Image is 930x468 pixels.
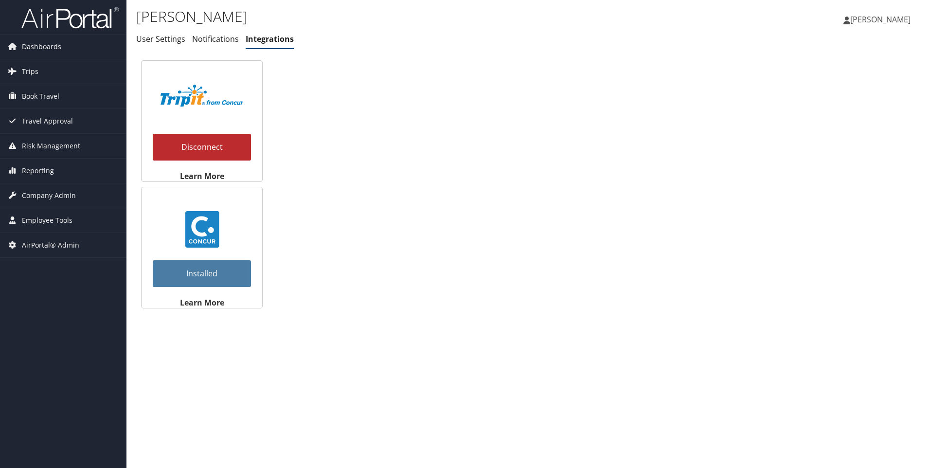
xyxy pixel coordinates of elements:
span: Employee Tools [22,208,72,233]
a: [PERSON_NAME] [843,5,920,34]
a: Installed [153,260,251,287]
span: Book Travel [22,84,59,108]
a: Notifications [192,34,239,44]
a: Disconnect [153,134,251,161]
span: Reporting [22,159,54,183]
span: Company Admin [22,183,76,208]
img: concur_23.png [184,211,220,248]
h1: [PERSON_NAME] [136,6,659,27]
strong: Learn More [180,171,224,181]
a: Integrations [246,34,294,44]
span: [PERSON_NAME] [850,14,911,25]
img: TripIt_Logo_Color_SOHP.png [161,85,243,107]
span: AirPortal® Admin [22,233,79,257]
span: Trips [22,59,38,84]
strong: Learn More [180,297,224,308]
span: Dashboards [22,35,61,59]
a: User Settings [136,34,185,44]
span: Risk Management [22,134,80,158]
span: Travel Approval [22,109,73,133]
img: airportal-logo.png [21,6,119,29]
